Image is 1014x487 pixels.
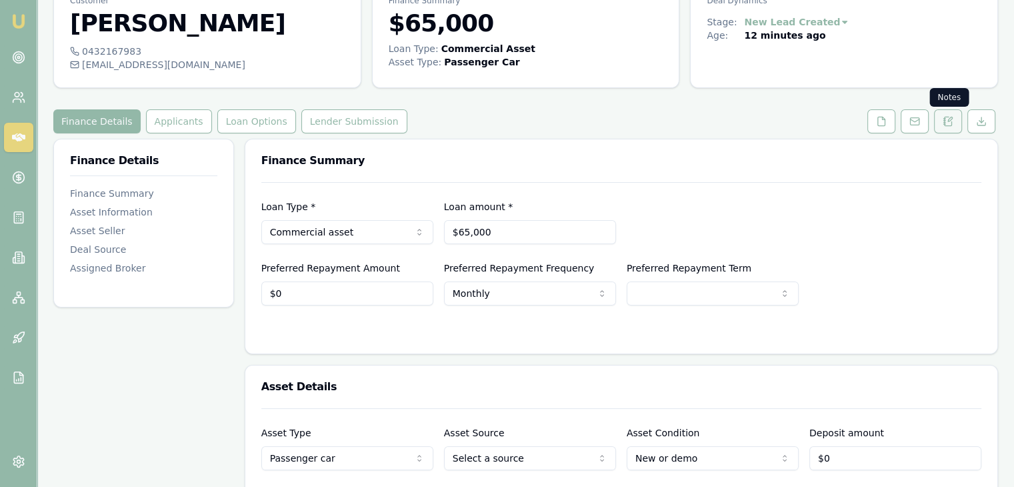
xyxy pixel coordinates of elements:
div: Assigned Broker [70,262,217,275]
label: Asset Source [444,428,505,438]
input: $ [809,446,981,470]
button: New Lead Created [744,15,849,29]
button: Applicants [146,109,212,133]
button: Lender Submission [301,109,407,133]
label: Asset Type [261,428,311,438]
label: Loan amount * [444,201,513,212]
div: Age: [707,29,744,42]
h3: Finance Summary [261,155,981,166]
div: Commercial Asset [441,42,535,55]
div: Asset Type : [389,55,442,69]
div: Stage: [707,15,744,29]
label: Deposit amount [809,428,884,438]
div: Finance Summary [70,187,217,200]
div: Asset Information [70,205,217,219]
div: Notes [929,88,969,107]
img: emu-icon-u.png [11,13,27,29]
label: Loan Type * [261,201,316,212]
div: 12 minutes ago [744,29,825,42]
button: Loan Options [217,109,296,133]
label: Preferred Repayment Amount [261,263,400,274]
a: Lender Submission [299,109,410,133]
a: Loan Options [215,109,299,133]
h3: Finance Details [70,155,217,166]
a: Finance Details [53,109,143,133]
div: Asset Seller [70,224,217,237]
label: Preferred Repayment Frequency [444,263,595,274]
h3: $65,000 [389,10,663,37]
button: Finance Details [53,109,141,133]
div: 0432167983 [70,45,345,58]
input: $ [444,220,616,244]
div: Deal Source [70,243,217,256]
h3: [PERSON_NAME] [70,10,345,37]
a: Applicants [143,109,215,133]
div: Loan Type: [389,42,439,55]
div: Passenger Car [444,55,519,69]
input: $ [261,282,433,306]
h3: Asset Details [261,382,981,392]
label: Preferred Repayment Term [627,263,751,274]
div: [EMAIL_ADDRESS][DOMAIN_NAME] [70,58,345,71]
label: Asset Condition [627,428,700,438]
